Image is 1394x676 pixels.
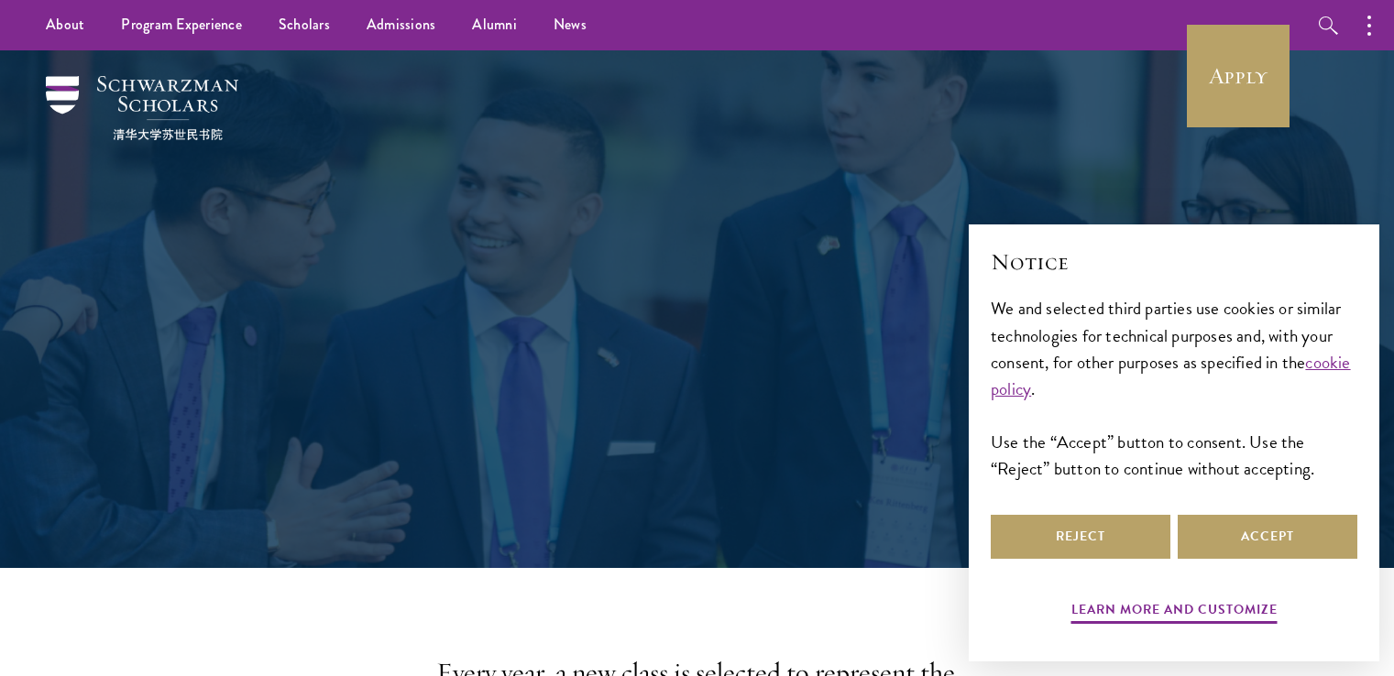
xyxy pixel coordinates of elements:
button: Learn more and customize [1071,598,1278,627]
img: Schwarzman Scholars [46,76,238,140]
div: We and selected third parties use cookies or similar technologies for technical purposes and, wit... [991,295,1357,481]
button: Accept [1178,515,1357,559]
a: Apply [1187,25,1290,127]
button: Reject [991,515,1170,559]
h2: Notice [991,246,1357,278]
a: cookie policy [991,349,1351,402]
